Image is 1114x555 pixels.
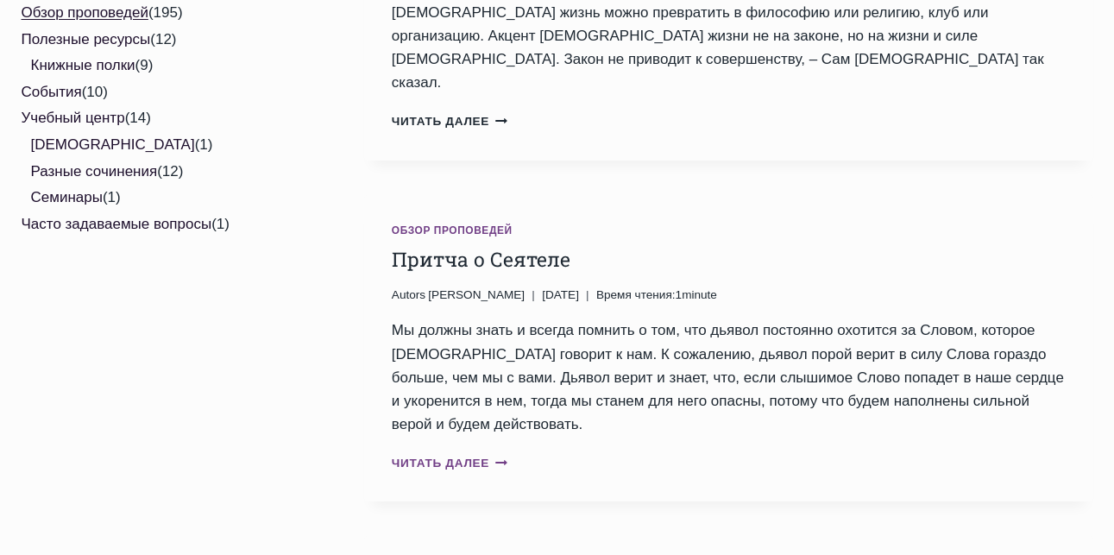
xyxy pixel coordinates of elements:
[22,110,125,126] a: Учебный центр
[392,286,425,305] span: Autors
[31,185,313,211] li: (1)
[22,4,148,21] a: Обзор проповедей
[31,136,195,153] a: [DEMOGRAPHIC_DATA]
[22,105,313,211] li: (14)
[542,286,579,305] time: [DATE]
[22,216,212,232] a: Часто задаваемые вопросы
[22,84,82,100] a: События
[22,31,151,47] a: Полезные ресурсы
[392,115,507,128] a: Читать далее
[596,286,717,305] span: 1
[31,132,313,159] li: (1)
[596,288,676,301] span: Время чтения:
[31,57,135,73] a: Книжные полки
[392,318,1066,436] p: Мы должны знать и всегда помнить о том, что дьявол постоянно охотится за Словом, которое [DEMOGRA...
[31,189,103,205] a: Семинары
[392,457,507,470] a: Читать далее
[31,159,313,186] li: (12)
[428,288,525,301] span: [PERSON_NAME]
[22,27,313,79] li: (12)
[22,211,313,238] li: (1)
[22,79,313,106] li: (10)
[682,288,717,301] span: minute
[392,246,570,272] a: Притча о Сеятеле
[31,53,313,79] li: (9)
[31,163,158,180] a: Разные сочинения
[392,224,513,237] a: Обзор проповедей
